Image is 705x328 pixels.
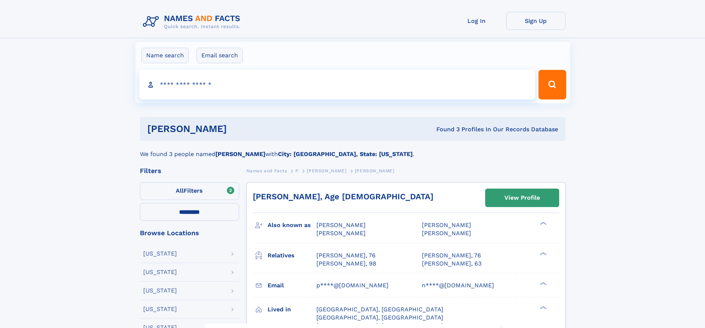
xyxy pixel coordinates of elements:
[215,151,265,158] b: [PERSON_NAME]
[268,249,316,262] h3: Relatives
[295,168,299,173] span: P
[268,219,316,231] h3: Also known as
[316,230,366,237] span: [PERSON_NAME]
[140,168,239,174] div: Filters
[486,189,559,207] a: View Profile
[139,70,536,99] input: search input
[176,187,184,194] span: All
[447,12,506,30] a: Log In
[316,306,443,313] span: [GEOGRAPHIC_DATA], [GEOGRAPHIC_DATA]
[422,222,471,229] span: [PERSON_NAME]
[253,192,433,201] a: [PERSON_NAME], Age [DEMOGRAPHIC_DATA]
[141,48,189,63] label: Name search
[143,306,177,312] div: [US_STATE]
[504,189,540,206] div: View Profile
[278,151,413,158] b: City: [GEOGRAPHIC_DATA], State: [US_STATE]
[332,125,558,133] div: Found 3 Profiles In Our Records Database
[147,124,332,133] h1: [PERSON_NAME]
[316,260,376,268] a: [PERSON_NAME], 98
[268,303,316,316] h3: Lived in
[197,48,243,63] label: Email search
[307,166,346,175] a: [PERSON_NAME]
[140,141,565,159] div: We found 3 people named with .
[140,230,239,236] div: Browse Locations
[143,269,177,275] div: [US_STATE]
[538,281,547,286] div: ❯
[143,251,177,257] div: [US_STATE]
[538,70,566,99] button: Search Button
[295,166,299,175] a: P
[316,251,376,260] a: [PERSON_NAME], 76
[355,168,395,173] span: [PERSON_NAME]
[316,222,366,229] span: [PERSON_NAME]
[538,251,547,256] div: ❯
[140,182,239,200] label: Filters
[140,12,246,32] img: Logo Names and Facts
[506,12,565,30] a: Sign Up
[307,168,346,173] span: [PERSON_NAME]
[422,251,481,260] a: [PERSON_NAME], 76
[422,260,481,268] a: [PERSON_NAME], 63
[246,166,287,175] a: Names and Facts
[538,221,547,226] div: ❯
[268,279,316,292] h3: Email
[422,230,471,237] span: [PERSON_NAME]
[538,305,547,310] div: ❯
[143,288,177,294] div: [US_STATE]
[316,314,443,321] span: [GEOGRAPHIC_DATA], [GEOGRAPHIC_DATA]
